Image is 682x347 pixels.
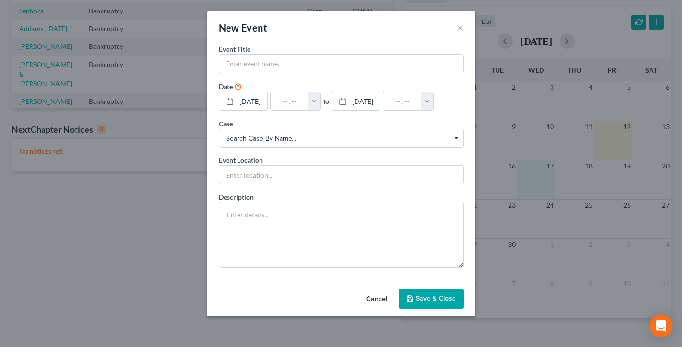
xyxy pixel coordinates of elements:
a: [DATE] [219,92,267,111]
label: to [323,96,329,106]
span: Event Title [219,45,250,53]
div: Open Intercom Messenger [650,314,672,337]
label: Event Location [219,155,263,165]
button: Save & Close [399,289,464,309]
label: Case [219,119,233,129]
a: [DATE] [332,92,380,111]
span: Select box activate [219,129,464,148]
button: Cancel [358,290,395,309]
span: New Event [219,22,268,34]
input: -- : -- [383,92,422,111]
button: × [457,22,464,34]
label: Description [219,192,254,202]
span: Search case by name... [226,134,456,144]
input: Enter event name... [219,55,463,73]
label: Date [219,81,233,91]
input: -- : -- [271,92,309,111]
input: Enter location... [219,166,463,184]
